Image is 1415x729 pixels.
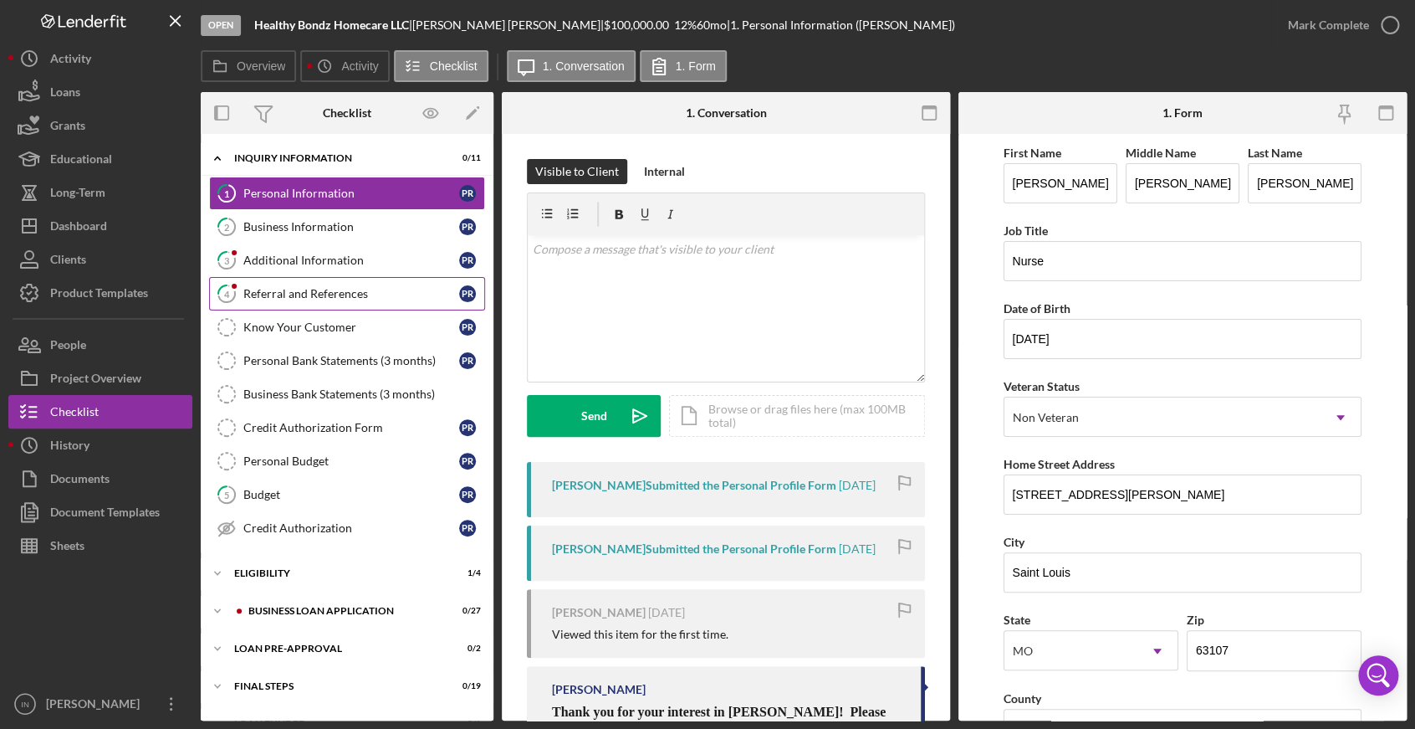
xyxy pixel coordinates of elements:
div: Know Your Customer [243,321,459,334]
div: 0 / 19 [451,681,481,691]
div: [PERSON_NAME] Submitted the Personal Profile Form [552,542,836,556]
div: Viewed this item for the first time. [552,628,728,641]
div: MO [1013,644,1033,658]
div: Checklist [323,106,371,120]
div: Send [581,395,607,437]
div: Dashboard [50,209,107,247]
label: Date of Birth [1004,301,1070,316]
div: P R [459,453,476,470]
a: Activity [8,42,192,75]
tspan: 1 [224,187,229,198]
div: INQUIRY INFORMATION [234,153,439,163]
div: Budget [243,488,459,501]
label: Checklist [430,59,478,73]
a: Long-Term [8,176,192,209]
tspan: 4 [224,288,230,299]
a: Document Templates [8,495,192,529]
div: P R [459,486,476,503]
div: 0 / 1 [451,719,481,729]
a: 5BudgetPR [209,478,485,511]
div: Clients [50,243,86,280]
button: People [8,328,192,362]
div: P R [459,285,476,302]
div: [PERSON_NAME] [552,683,646,696]
div: Loans [50,75,80,113]
div: Personal Bank Statements (3 months) [243,354,459,367]
label: 1. Form [676,59,716,73]
button: Checklist [8,395,192,429]
button: Dashboard [8,209,192,243]
button: Send [527,395,661,437]
div: BUSINESS LOAN APPLICATION [248,606,439,616]
label: Home Street Address [1004,457,1115,471]
div: Product Templates [50,276,148,314]
button: Clients [8,243,192,276]
tspan: 2 [224,221,229,232]
time: 2025-08-05 17:00 [648,606,685,619]
div: P R [459,319,476,336]
div: P R [459,352,476,369]
div: Documents [50,462,110,500]
div: 1 / 4 [451,568,481,578]
time: 2025-08-05 17:29 [839,479,876,492]
label: County [1004,691,1041,706]
label: First Name [1004,146,1061,160]
text: IN [21,700,29,709]
a: Personal Bank Statements (3 months)PR [209,344,485,377]
div: Visible to Client [535,159,619,184]
div: [PERSON_NAME] [552,606,646,619]
div: FINAL STEPS [234,681,439,691]
button: Internal [636,159,693,184]
button: Visible to Client [527,159,627,184]
div: LOAN FUNDED [234,719,439,729]
div: 1. Form [1162,106,1203,120]
label: 1. Conversation [543,59,625,73]
button: Product Templates [8,276,192,310]
a: Credit Authorization FormPR [209,411,485,444]
a: Educational [8,142,192,176]
div: Personal Information [243,187,459,200]
a: 2Business InformationPR [209,210,485,244]
button: Loans [8,75,192,109]
a: Project Overview [8,362,192,395]
div: Additional Information [243,254,459,267]
div: Credit Authorization [243,521,459,535]
div: 1. Conversation [686,106,767,120]
button: Documents [8,462,192,495]
div: Internal [644,159,685,184]
div: [PERSON_NAME] Submitted the Personal Profile Form [552,479,836,492]
div: Activity [50,42,91,80]
div: Open [201,15,241,36]
div: ELIGIBILITY [234,568,439,578]
a: 3Additional InformationPR [209,244,485,277]
tspan: 5 [224,489,229,500]
button: 1. Form [640,50,727,82]
label: Middle Name [1126,146,1196,160]
button: Mark Complete [1271,8,1407,42]
button: Overview [201,50,296,82]
a: Personal BudgetPR [209,444,485,478]
div: 60 mo [697,18,727,32]
button: 1. Conversation [507,50,636,82]
a: Know Your CustomerPR [209,311,485,344]
div: Long-Term [50,176,105,213]
div: LOAN PRE-APPROVAL [234,644,439,654]
div: Document Templates [50,495,160,533]
div: $100,000.00 [604,18,674,32]
label: Last Name [1248,146,1302,160]
div: 0 / 11 [451,153,481,163]
div: | 1. Personal Information ([PERSON_NAME]) [727,18,955,32]
div: P R [459,520,476,536]
div: Business Information [243,220,459,234]
tspan: 3 [224,254,229,265]
div: Non Veteran [1013,411,1079,424]
button: Sheets [8,529,192,562]
div: Credit Authorization Form [243,421,459,434]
